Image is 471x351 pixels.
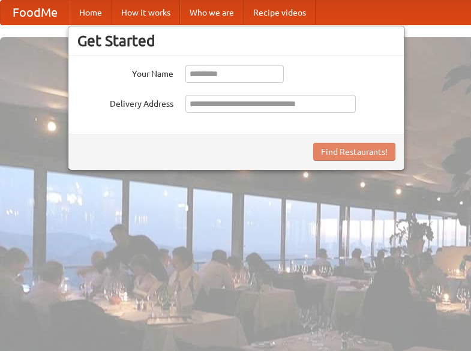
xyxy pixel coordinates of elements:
[244,1,316,25] a: Recipe videos
[180,1,244,25] a: Who we are
[70,1,112,25] a: Home
[313,143,395,161] button: Find Restaurants!
[77,65,173,80] label: Your Name
[77,32,395,50] h3: Get Started
[77,95,173,110] label: Delivery Address
[112,1,180,25] a: How it works
[1,1,70,25] a: FoodMe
